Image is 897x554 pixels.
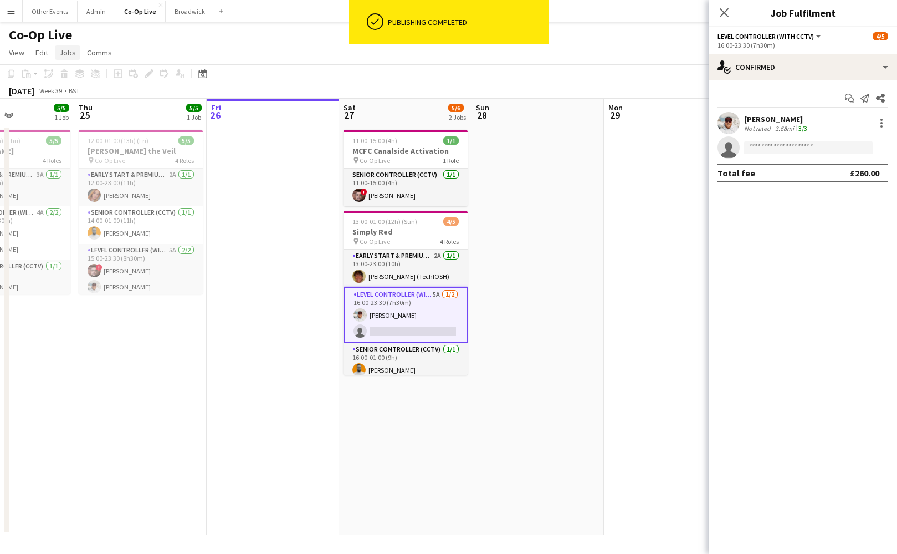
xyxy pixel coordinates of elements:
app-job-card: 12:00-01:00 (13h) (Fri)5/5[PERSON_NAME] the Veil Co-Op Live4 RolesEarly Start & Premium Controlle... [79,130,203,294]
span: Sun [476,103,489,113]
app-card-role: Senior Controller (CCTV)1/116:00-01:00 (9h)[PERSON_NAME] [344,343,468,381]
h3: Job Fulfilment [709,6,897,20]
span: 5/5 [186,104,202,112]
span: 1 Role [443,156,459,165]
a: Comms [83,45,116,60]
span: 4/5 [443,217,459,226]
span: 26 [209,109,221,121]
div: Total fee [717,167,755,179]
app-card-role: Early Start & Premium Controller (with CCTV)2A1/113:00-23:00 (10h)[PERSON_NAME] (TechIOSH) [344,250,468,287]
span: 5/5 [178,136,194,145]
div: 16:00-23:30 (7h30m) [717,41,888,49]
app-card-role: Level Controller (with CCTV)5A1/216:00-23:30 (7h30m)[PERSON_NAME] [344,287,468,343]
app-job-card: 11:00-15:00 (4h)1/1MCFC Canalside Activation Co-Op Live1 RoleSenior Controller (CCTV)1/111:00-15:... [344,130,468,206]
span: View [9,48,24,58]
span: 5/5 [54,104,69,112]
span: 25 [77,109,93,121]
button: Broadwick [166,1,214,22]
span: Mon [608,103,623,113]
span: 4 Roles [175,156,194,165]
div: 3.68mi [773,124,796,133]
span: Fri [211,103,221,113]
app-skills-label: 3/3 [798,124,807,133]
h3: MCFC Canalside Activation [344,146,468,156]
button: Other Events [23,1,78,22]
span: 29 [607,109,623,121]
span: Co-Op Live [95,156,125,165]
app-card-role: Senior Controller (CCTV)1/114:00-01:00 (11h)[PERSON_NAME] [79,206,203,244]
a: View [4,45,29,60]
div: £260.00 [850,167,879,179]
span: Co-Op Live [360,237,390,246]
div: [PERSON_NAME] [744,114,809,124]
span: 5/6 [448,104,464,112]
span: Week 39 [37,87,64,95]
h3: Simply Red [344,227,468,237]
app-job-card: 13:00-01:00 (12h) (Sun)4/5Simply Red Co-Op Live4 RolesEarly Start & Premium Controller (with CCTV... [344,211,468,375]
div: [DATE] [9,85,34,96]
span: Co-Op Live [360,156,390,165]
a: Jobs [55,45,80,60]
span: 4/5 [873,32,888,40]
button: Co-Op Live [115,1,166,22]
span: Edit [35,48,48,58]
span: ! [361,189,367,195]
span: Sat [344,103,356,113]
span: 12:00-01:00 (13h) (Fri) [88,136,148,145]
span: 4 Roles [440,237,459,246]
app-card-role: Early Start & Premium Controller (with CCTV)2A1/112:00-23:00 (11h)[PERSON_NAME] [79,169,203,206]
span: Jobs [59,48,76,58]
span: 5/5 [46,136,61,145]
h1: Co-Op Live [9,27,72,43]
div: 1 Job [54,113,69,121]
span: 1/1 [443,136,459,145]
span: ! [96,264,102,271]
span: 27 [342,109,356,121]
a: Edit [31,45,53,60]
app-card-role: Senior Controller (CCTV)1/111:00-15:00 (4h)![PERSON_NAME] [344,169,468,206]
button: Level Controller (with CCTV) [717,32,823,40]
span: Level Controller (with CCTV) [717,32,814,40]
span: 4 Roles [43,156,61,165]
span: 28 [474,109,489,121]
span: 13:00-01:00 (12h) (Sun) [352,217,417,226]
button: Admin [78,1,115,22]
div: Confirmed [709,54,897,80]
div: Publishing completed [388,17,544,27]
div: 1 Job [187,113,201,121]
div: 2 Jobs [449,113,466,121]
h3: [PERSON_NAME] the Veil [79,146,203,156]
div: Not rated [744,124,773,133]
app-card-role: Level Controller (with CCTV)5A2/215:00-23:30 (8h30m)![PERSON_NAME][PERSON_NAME] [79,244,203,298]
div: BST [69,87,80,95]
span: Thu [79,103,93,113]
span: Comms [87,48,112,58]
span: 11:00-15:00 (4h) [352,136,397,145]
